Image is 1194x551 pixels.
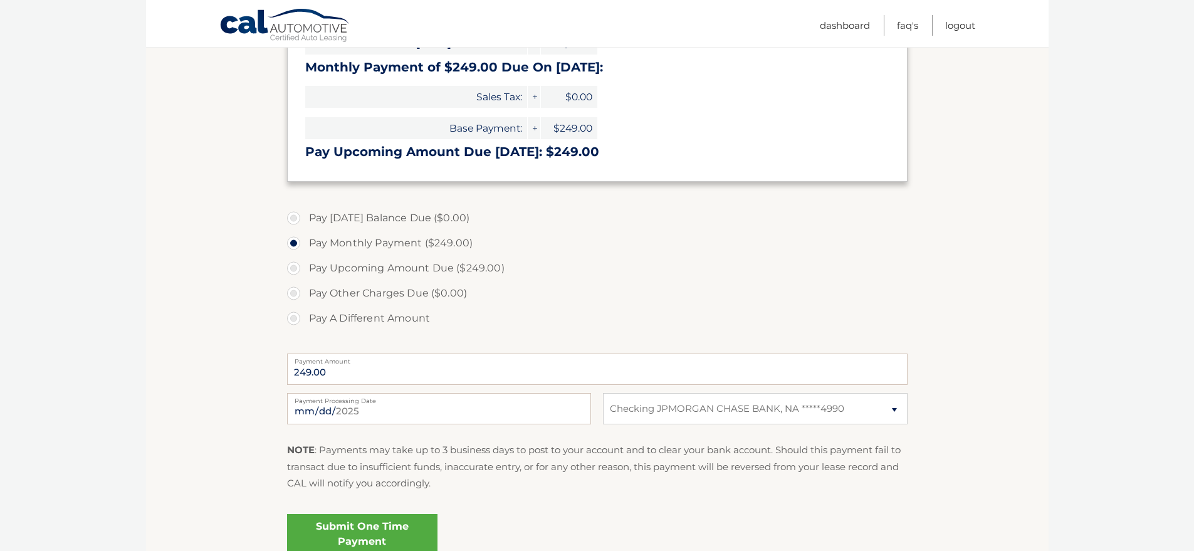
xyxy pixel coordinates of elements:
label: Pay A Different Amount [287,306,908,331]
input: Payment Date [287,393,591,424]
label: Pay Monthly Payment ($249.00) [287,231,908,256]
span: $249.00 [541,117,597,139]
span: + [528,86,540,108]
a: FAQ's [897,15,918,36]
label: Payment Amount [287,354,908,364]
h3: Pay Upcoming Amount Due [DATE]: $249.00 [305,144,889,160]
span: $0.00 [541,86,597,108]
label: Pay Other Charges Due ($0.00) [287,281,908,306]
span: Base Payment: [305,117,527,139]
p: : Payments may take up to 3 business days to post to your account and to clear your bank account.... [287,442,908,491]
label: Pay Upcoming Amount Due ($249.00) [287,256,908,281]
h3: Monthly Payment of $249.00 Due On [DATE]: [305,60,889,75]
input: Payment Amount [287,354,908,385]
label: Pay [DATE] Balance Due ($0.00) [287,206,908,231]
label: Payment Processing Date [287,393,591,403]
span: Sales Tax: [305,86,527,108]
a: Logout [945,15,975,36]
span: + [528,117,540,139]
strong: NOTE [287,444,315,456]
a: Cal Automotive [219,8,351,45]
a: Dashboard [820,15,870,36]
